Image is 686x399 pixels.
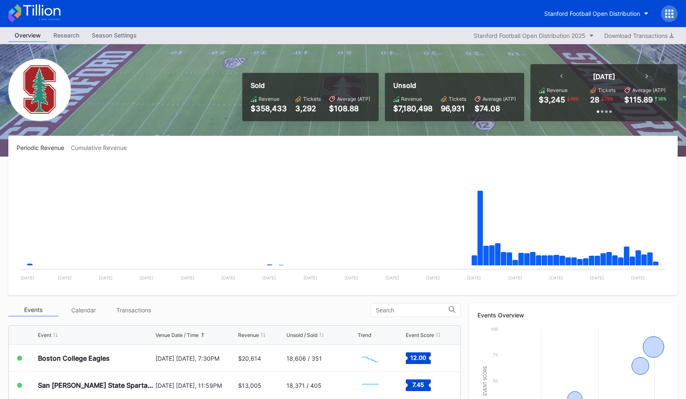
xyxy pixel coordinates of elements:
div: Revenue [401,96,422,102]
div: Events [8,304,58,317]
div: Revenue [547,87,568,93]
div: Download Transactions [604,32,673,39]
div: Calendar [58,304,108,317]
div: Stanford Football Open Distribution 2025 [474,32,585,39]
text: [DATE] [590,275,604,280]
div: Revenue [259,96,279,102]
div: $7,180,498 [393,104,432,113]
svg: Chart title [358,348,383,369]
text: 7.45 [412,381,424,388]
div: [DATE] [DATE], 7:30PM [156,355,236,362]
div: 18,606 / 351 [286,355,322,362]
div: Tickets [303,96,321,102]
div: [DATE] [DATE], 11:59PM [156,382,236,389]
text: [DATE] [140,275,153,280]
div: Unsold / Sold [286,332,317,338]
text: [DATE] [344,275,358,280]
text: [DATE] [221,275,235,280]
div: Tickets [598,87,616,93]
div: 18,371 / 405 [286,382,322,389]
img: Stanford_Football_Secondary.png [8,59,71,121]
div: San [PERSON_NAME] State Spartans [38,381,153,389]
div: $108.88 [329,104,370,113]
div: Transactions [108,304,158,317]
svg: Chart title [17,162,669,287]
div: 78 % [604,95,614,102]
div: Cumulative Revenue [71,144,133,151]
text: [DATE] [426,275,440,280]
div: Average (ATP) [632,87,666,93]
a: Season Settings [85,29,143,42]
div: 3,292 [295,104,321,113]
div: Tickets [449,96,466,102]
text: 50 [493,378,498,383]
text: 100 [491,327,498,332]
div: $74.08 [475,104,516,113]
text: [DATE] [631,275,645,280]
div: $358,433 [251,104,287,113]
text: [DATE] [304,275,317,280]
div: 69 % [570,95,580,102]
text: 75 [493,352,498,357]
text: [DATE] [549,275,563,280]
svg: Chart title [358,375,383,396]
button: Stanford Football Open Distribution 2025 [470,30,598,41]
div: $115.89 [624,95,653,104]
div: $13,005 [238,382,261,389]
button: Download Transactions [600,30,678,41]
div: Trend [358,332,371,338]
div: Average (ATP) [482,96,516,102]
text: [DATE] [181,275,194,280]
a: Research [47,29,85,42]
div: Boston College Eagles [38,354,110,362]
div: 96,931 [441,104,466,113]
div: Events Overview [477,312,669,319]
div: Stanford Football Open Distribution [544,10,640,17]
input: Search [376,307,449,314]
text: [DATE] [58,275,72,280]
text: [DATE] [385,275,399,280]
text: [DATE] [467,275,481,280]
text: 12.00 [410,354,426,361]
text: [DATE] [20,275,34,280]
text: Event Score [483,366,487,396]
div: Season Settings [85,29,143,41]
text: [DATE] [508,275,522,280]
text: [DATE] [99,275,113,280]
div: Revenue [238,332,259,338]
div: Research [47,29,85,41]
text: [DATE] [262,275,276,280]
div: Unsold [393,81,516,90]
button: Stanford Football Open Distribution [538,6,655,21]
div: 35 % [657,95,667,102]
div: [DATE] [593,72,615,81]
div: Average (ATP) [337,96,370,102]
div: $3,245 [539,95,565,104]
div: Venue Date / Time [156,332,199,338]
div: Sold [251,81,370,90]
div: Event [38,332,51,338]
div: Event Score [406,332,434,338]
a: Overview [8,29,47,42]
div: $20,614 [238,355,261,362]
div: 28 [590,95,599,104]
div: Periodic Revenue [17,144,71,151]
